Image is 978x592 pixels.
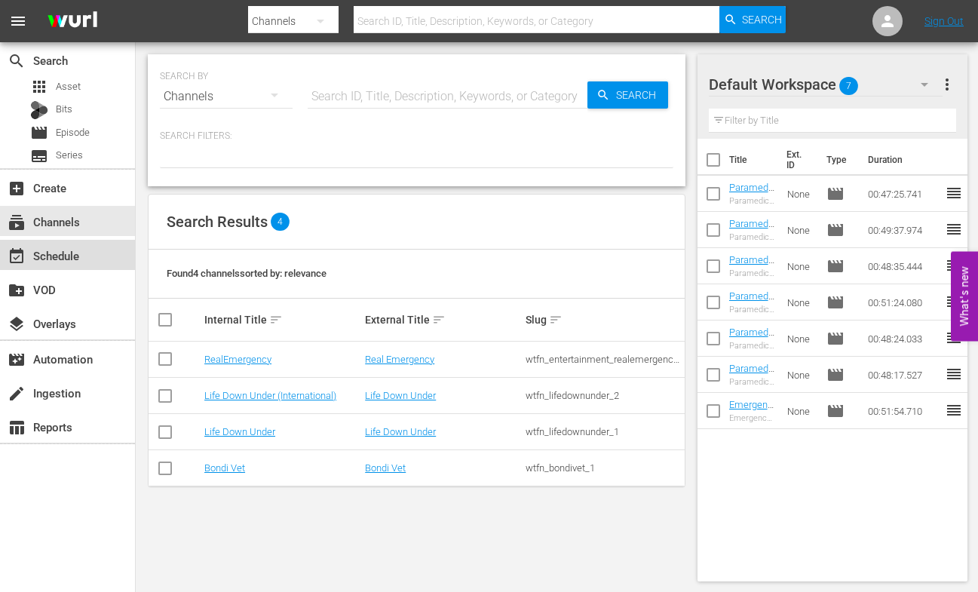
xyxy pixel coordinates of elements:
[526,390,682,401] div: wtfn_lifedownunder_2
[36,4,109,39] img: ans4CAIJ8jUAAAAAAAAAAAAAAAAAAAAAAAAgQb4GAAAAAAAAAAAAAAAAAAAAAAAAJMjXAAAAAAAAAAAAAAAAAAAAAAAAgAT5G...
[781,321,820,357] td: None
[8,247,26,265] span: Schedule
[826,293,845,311] span: Episode
[945,220,963,238] span: reorder
[781,176,820,212] td: None
[781,248,820,284] td: None
[826,366,845,384] span: Episode
[526,354,682,365] div: wtfn_entertainment_realemergency_1
[56,102,72,117] span: Bits
[204,426,275,437] a: Life Down Under
[924,15,964,27] a: Sign Out
[365,390,436,401] a: Life Down Under
[8,179,26,198] span: Create
[859,139,949,181] th: Duration
[56,125,90,140] span: Episode
[826,257,845,275] span: Episode
[862,212,945,248] td: 00:49:37.974
[826,221,845,239] span: Episode
[945,293,963,311] span: reorder
[945,329,963,347] span: reorder
[862,393,945,429] td: 00:51:54.710
[729,196,775,206] div: Paramedics Season 4 Episode 10
[945,184,963,202] span: reorder
[817,139,859,181] th: Type
[365,426,436,437] a: Life Down Under
[269,313,283,327] span: sort
[729,363,774,419] a: Paramedics Season 3 Episode 1 - Nine Now
[8,351,26,369] span: Automation
[365,311,521,329] div: External Title
[945,256,963,275] span: reorder
[826,185,845,203] span: Episode
[781,393,820,429] td: None
[729,413,775,423] div: Emergency Season 2 Episode 1
[729,218,774,275] a: Paramedics Season 4 Episode 9 - Nine Now
[271,213,290,231] span: 4
[729,268,775,278] div: Paramedics Season 4 Episode 8
[160,75,293,118] div: Channels
[549,313,563,327] span: sort
[781,357,820,393] td: None
[729,290,774,347] a: Paramedics Season 4 Episode 7 - Nine Now
[729,139,777,181] th: Title
[719,6,786,33] button: Search
[826,402,845,420] span: Episode
[826,330,845,348] span: Episode
[526,462,682,474] div: wtfn_bondivet_1
[862,321,945,357] td: 00:48:24.033
[781,284,820,321] td: None
[951,251,978,341] button: Open Feedback Widget
[729,399,774,456] a: Emergency Season 2 Episode 1 - Nine Now
[945,401,963,419] span: reorder
[938,75,956,94] span: more_vert
[839,70,858,102] span: 7
[777,139,818,181] th: Ext. ID
[587,81,668,109] button: Search
[204,390,336,401] a: Life Down Under (International)
[781,212,820,248] td: None
[30,78,48,96] span: Asset
[9,12,27,30] span: menu
[709,63,943,106] div: Default Workspace
[8,52,26,70] span: Search
[30,124,48,142] span: Episode
[862,248,945,284] td: 00:48:35.444
[56,79,81,94] span: Asset
[526,311,682,329] div: Slug
[945,365,963,383] span: reorder
[610,81,668,109] span: Search
[729,232,775,242] div: Paramedics Season 4 Episode 9
[862,284,945,321] td: 00:51:24.080
[729,327,774,383] a: Paramedics Season 3 Episode 2 - Nine Now
[204,311,360,329] div: Internal Title
[729,254,774,311] a: Paramedics Season 4 Episode 8 - Nine Now
[8,315,26,333] span: Overlays
[365,354,434,365] a: Real Emergency
[742,6,782,33] span: Search
[365,462,406,474] a: Bondi Vet
[204,354,271,365] a: RealEmergency
[167,268,327,279] span: Found 4 channels sorted by: relevance
[8,213,26,232] span: Channels
[729,377,775,387] div: Paramedics Season 3 Episode 1
[30,147,48,165] span: Series
[862,176,945,212] td: 00:47:25.741
[938,66,956,103] button: more_vert
[30,101,48,119] div: Bits
[167,213,268,231] span: Search Results
[204,462,245,474] a: Bondi Vet
[729,182,774,238] a: Paramedics Season 4 Episode 10 - Nine Now
[8,281,26,299] span: VOD
[56,148,83,163] span: Series
[8,419,26,437] span: Reports
[526,426,682,437] div: wtfn_lifedownunder_1
[862,357,945,393] td: 00:48:17.527
[432,313,446,327] span: sort
[160,130,673,143] p: Search Filters:
[729,341,775,351] div: Paramedics Season 3 Episode 2
[729,305,775,314] div: Paramedics Season 4 Episode 7
[8,385,26,403] span: Ingestion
